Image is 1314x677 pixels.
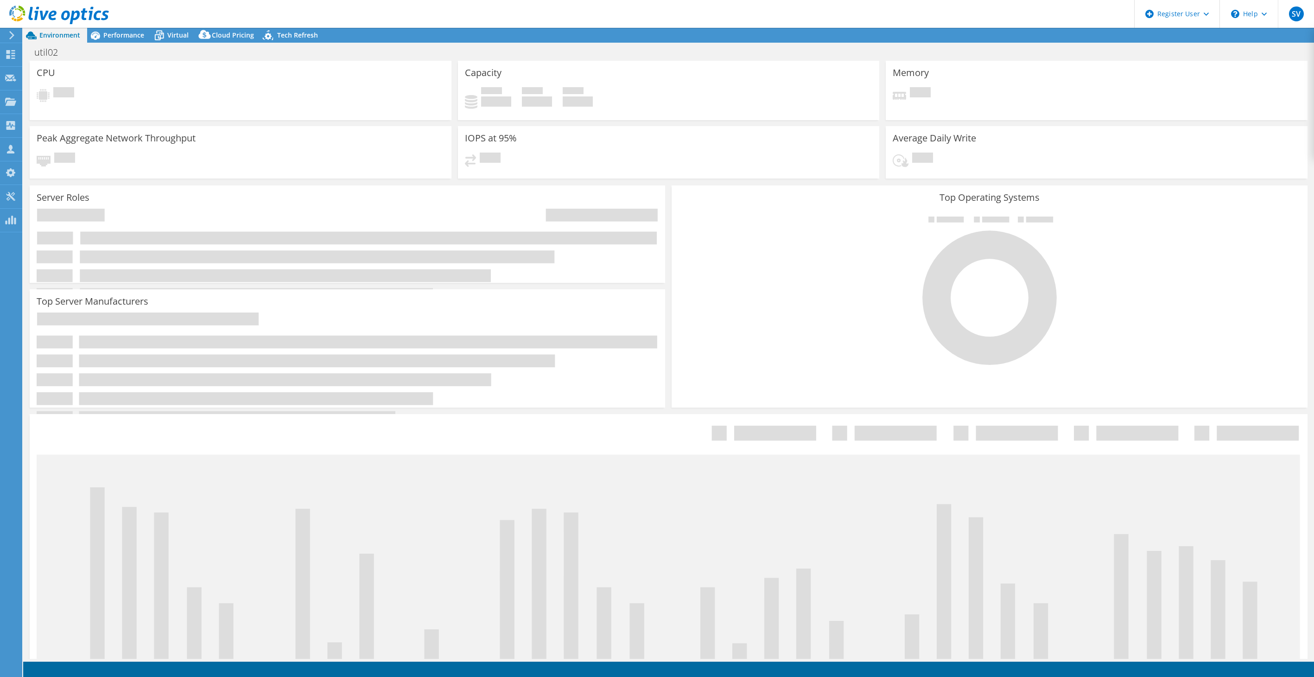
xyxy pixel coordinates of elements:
h4: 0 GiB [481,96,511,107]
span: Pending [912,153,933,165]
h3: Memory [893,68,929,78]
h3: Top Server Manufacturers [37,296,148,307]
span: Pending [54,153,75,165]
span: Pending [910,87,931,100]
span: Cloud Pricing [212,31,254,39]
span: Virtual [167,31,189,39]
span: Pending [53,87,74,100]
svg: \n [1231,10,1239,18]
span: Pending [480,153,501,165]
h3: IOPS at 95% [465,133,517,143]
span: Used [481,87,502,96]
span: Environment [39,31,80,39]
h3: Capacity [465,68,501,78]
span: Free [522,87,543,96]
h3: Average Daily Write [893,133,976,143]
h3: Server Roles [37,192,89,203]
span: SV [1289,6,1304,21]
span: Tech Refresh [277,31,318,39]
h3: CPU [37,68,55,78]
h4: 0 GiB [563,96,593,107]
h4: 0 GiB [522,96,552,107]
h3: Peak Aggregate Network Throughput [37,133,196,143]
span: Performance [103,31,144,39]
h3: Top Operating Systems [679,192,1300,203]
h1: util02 [30,47,72,57]
span: Total [563,87,584,96]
